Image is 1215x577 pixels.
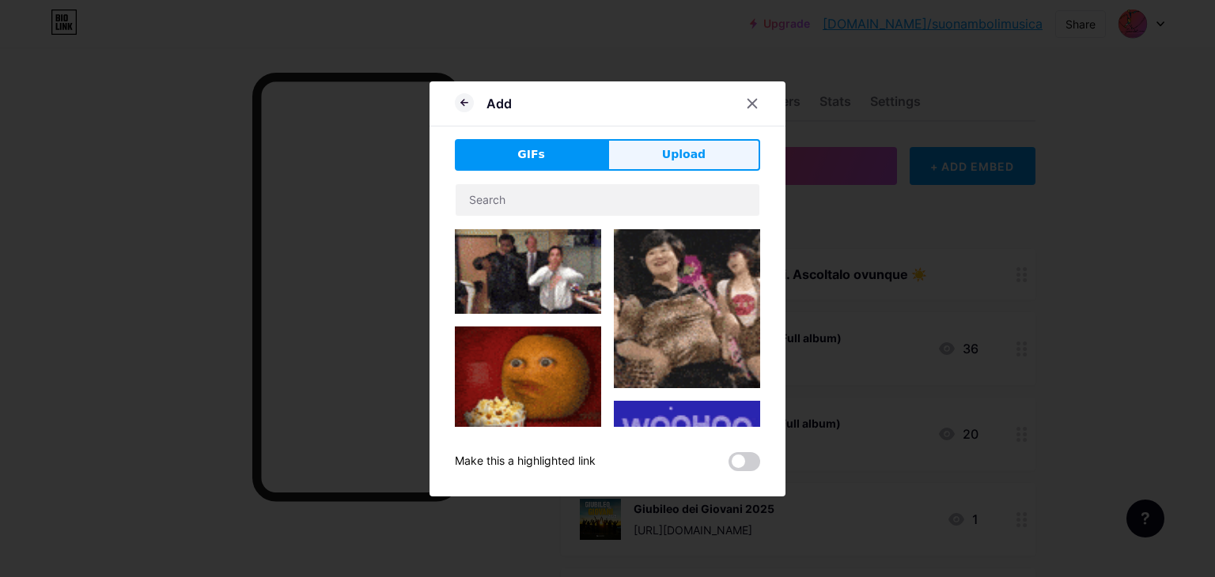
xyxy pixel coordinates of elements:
button: GIFs [455,139,607,171]
span: Upload [662,146,706,163]
button: Upload [607,139,760,171]
img: Gihpy [455,326,601,438]
img: Gihpy [614,401,760,547]
div: Make this a highlighted link [455,452,596,471]
span: GIFs [517,146,545,163]
div: Add [486,94,512,113]
img: Gihpy [614,229,760,388]
img: Gihpy [455,229,601,314]
input: Search [456,184,759,216]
